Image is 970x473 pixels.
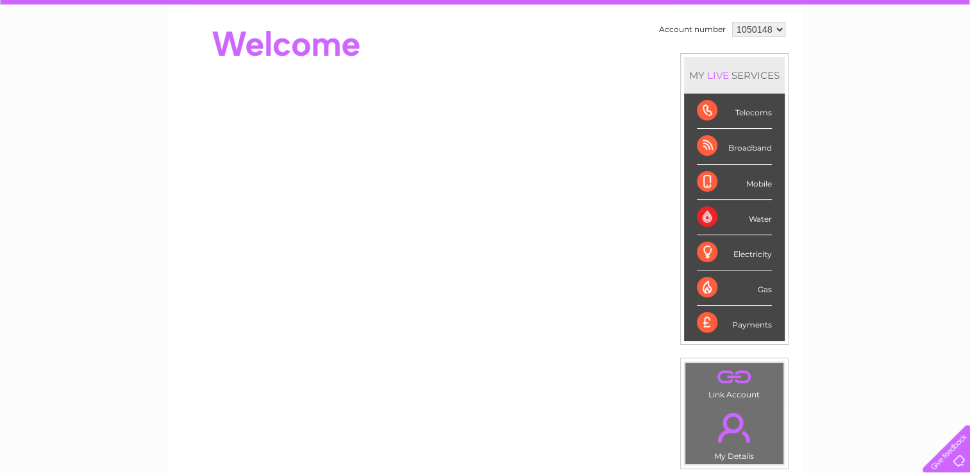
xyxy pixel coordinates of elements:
[689,405,780,450] a: .
[812,54,851,64] a: Telecoms
[776,54,805,64] a: Energy
[684,57,785,94] div: MY SERVICES
[858,54,877,64] a: Blog
[685,362,784,402] td: Link Account
[656,19,729,40] td: Account number
[34,33,99,72] img: logo.png
[885,54,916,64] a: Contact
[928,54,958,64] a: Log out
[744,54,769,64] a: Water
[685,402,784,465] td: My Details
[697,165,772,200] div: Mobile
[183,7,789,62] div: Clear Business is a trading name of Verastar Limited (registered in [GEOGRAPHIC_DATA] No. 3667643...
[697,306,772,340] div: Payments
[697,235,772,270] div: Electricity
[697,200,772,235] div: Water
[689,366,780,388] a: .
[697,270,772,306] div: Gas
[697,129,772,164] div: Broadband
[697,94,772,129] div: Telecoms
[728,6,817,22] a: 0333 014 3131
[705,69,732,81] div: LIVE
